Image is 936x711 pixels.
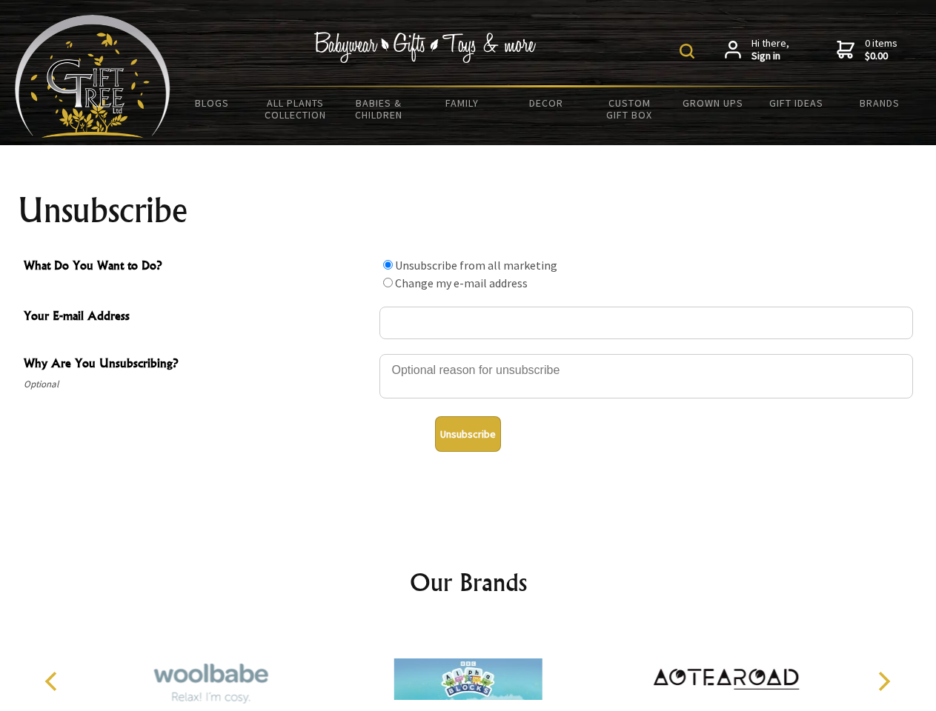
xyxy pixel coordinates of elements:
[24,354,372,375] span: Why Are You Unsubscribing?
[838,87,922,118] a: Brands
[24,375,372,393] span: Optional
[421,87,505,118] a: Family
[680,44,694,59] img: product search
[504,87,588,118] a: Decor
[751,37,789,63] span: Hi there,
[24,307,372,328] span: Your E-mail Address
[170,87,254,118] a: BLOGS
[30,564,907,600] h2: Our Brands
[395,258,557,273] label: Unsubscribe from all marketing
[18,193,919,228] h1: Unsubscribe
[24,256,372,278] span: What Do You Want to Do?
[395,276,528,290] label: Change my e-mail address
[865,50,897,63] strong: $0.00
[15,15,170,138] img: Babyware - Gifts - Toys and more...
[867,665,900,698] button: Next
[754,87,838,118] a: Gift Ideas
[337,87,421,130] a: Babies & Children
[588,87,671,130] a: Custom Gift Box
[254,87,338,130] a: All Plants Collection
[865,36,897,63] span: 0 items
[314,32,537,63] img: Babywear - Gifts - Toys & more
[435,416,501,452] button: Unsubscribe
[37,665,70,698] button: Previous
[379,307,913,339] input: Your E-mail Address
[383,260,393,270] input: What Do You Want to Do?
[379,354,913,398] textarea: Why Are You Unsubscribing?
[837,37,897,63] a: 0 items$0.00
[383,278,393,287] input: What Do You Want to Do?
[725,37,789,63] a: Hi there,Sign in
[751,50,789,63] strong: Sign in
[671,87,754,118] a: Grown Ups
